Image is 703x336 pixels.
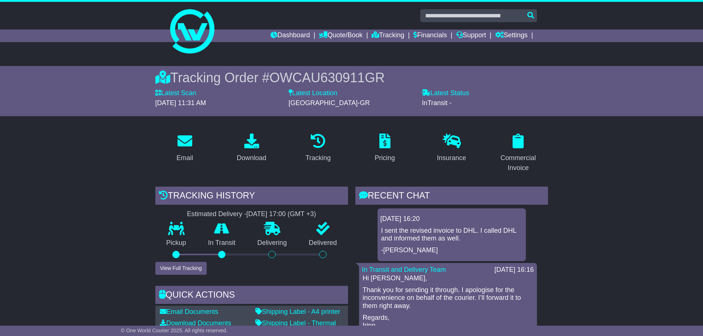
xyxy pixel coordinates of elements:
div: Tracking history [155,187,348,207]
label: Latest Status [422,89,469,97]
span: [DATE] 11:31 AM [155,99,206,107]
div: [DATE] 16:20 [380,215,523,223]
div: Email [176,153,193,163]
p: Pickup [155,239,197,247]
div: Download [237,153,266,163]
label: Latest Location [289,89,337,97]
p: Delivered [298,239,348,247]
a: Pricing [370,131,400,166]
a: Email Documents [160,308,218,315]
p: -[PERSON_NAME] [381,246,522,254]
div: Estimated Delivery - [155,210,348,218]
a: Commercial Invoice [489,131,548,176]
a: Tracking [372,30,404,42]
a: Shipping Label - Thermal printer [255,319,336,335]
a: Shipping Label - A4 printer [255,308,340,315]
div: [DATE] 17:00 (GMT +3) [247,210,316,218]
span: OWCAU630911GR [269,70,385,85]
a: Quote/Book [319,30,362,42]
a: Email [172,131,198,166]
div: RECENT CHAT [355,187,548,207]
p: Regards, Irinn [363,314,533,330]
div: Pricing [375,153,395,163]
a: Download [232,131,271,166]
a: Insurance [432,131,471,166]
span: InTransit - [422,99,451,107]
a: Support [456,30,486,42]
a: Financials [413,30,447,42]
span: © One World Courier 2025. All rights reserved. [121,328,228,333]
p: Thank you for sending it through. I apologise for the inconvenience on behalf of the courier. I’l... [363,286,533,310]
p: In Transit [197,239,247,247]
div: Insurance [437,153,466,163]
div: Commercial Invoice [493,153,543,173]
button: View Full Tracking [155,262,207,275]
p: I sent the revised invoice to DHL. I called DHL and informed them as well. [381,227,522,243]
div: [DATE] 16:16 [494,266,534,274]
a: Tracking [301,131,335,166]
a: Settings [495,30,528,42]
a: Dashboard [270,30,310,42]
div: Tracking [306,153,331,163]
p: Hi [PERSON_NAME], [363,274,533,283]
div: Quick Actions [155,286,348,306]
label: Latest Scan [155,89,196,97]
p: Delivering [247,239,298,247]
span: [GEOGRAPHIC_DATA]-GR [289,99,370,107]
a: In Transit and Delivery Team [362,266,446,273]
a: Download Documents [160,319,231,327]
div: Tracking Order # [155,70,548,86]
